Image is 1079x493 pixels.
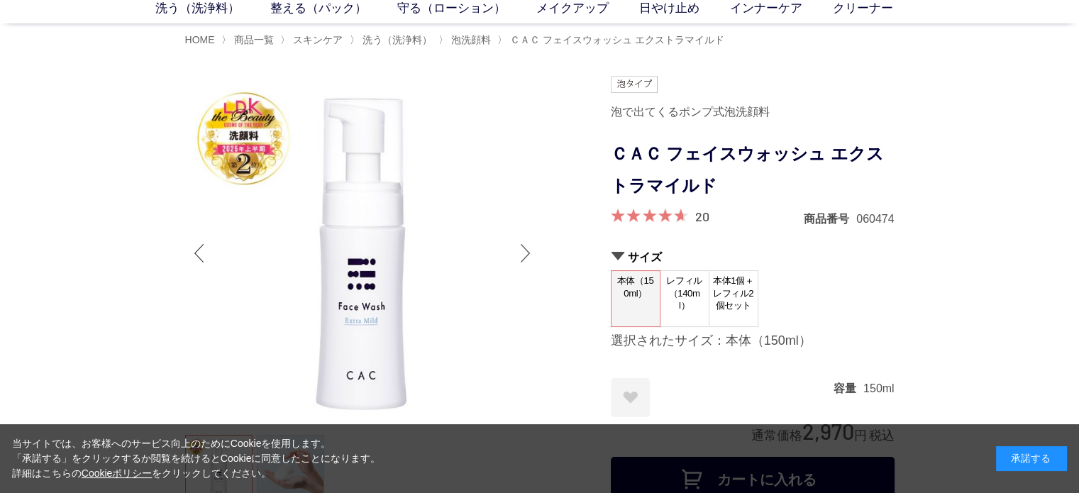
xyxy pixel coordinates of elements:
[350,33,436,47] li: 〉
[185,225,214,282] div: Previous slide
[996,446,1067,471] div: 承諾する
[863,381,895,396] dd: 150ml
[231,34,274,45] a: 商品一覧
[695,209,709,224] a: 20
[280,33,346,47] li: 〉
[856,211,894,226] dd: 060474
[611,250,895,265] h2: サイズ
[497,33,728,47] li: 〉
[185,76,540,431] img: ＣＡＣ フェイスウォッシュ エクストラマイルド 本体（150ml）
[363,34,432,45] span: 洗う（洗浄料）
[802,418,854,444] span: 2,970
[290,34,343,45] a: スキンケア
[511,225,540,282] div: Next slide
[709,271,758,316] span: 本体1個＋レフィル2個セット
[234,34,274,45] span: 商品一覧
[507,34,724,45] a: ＣＡＣ フェイスウォッシュ エクストラマイルド
[221,33,277,47] li: 〉
[451,34,491,45] span: 泡洗顔料
[611,333,895,350] div: 選択されたサイズ：本体（150ml）
[510,34,724,45] span: ＣＡＣ フェイスウォッシュ エクストラマイルド
[438,33,494,47] li: 〉
[611,138,895,202] h1: ＣＡＣ フェイスウォッシュ エクストラマイルド
[611,76,658,93] img: 泡タイプ
[448,34,491,45] a: 泡洗顔料
[611,378,650,417] a: お気に入りに登録する
[82,467,153,479] a: Cookieポリシー
[804,211,856,226] dt: 商品番号
[611,100,895,124] div: 泡で出てくるポンプ式泡洗顔料
[293,34,343,45] span: スキンケア
[660,271,709,316] span: レフィル（140ml）
[612,271,660,311] span: 本体（150ml）
[12,436,381,481] div: 当サイトでは、お客様へのサービス向上のためにCookieを使用します。 「承諾する」をクリックするか閲覧を続けるとCookieに同意したことになります。 詳細はこちらの をクリックしてください。
[360,34,432,45] a: 洗う（洗浄料）
[185,34,215,45] a: HOME
[834,381,863,396] dt: 容量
